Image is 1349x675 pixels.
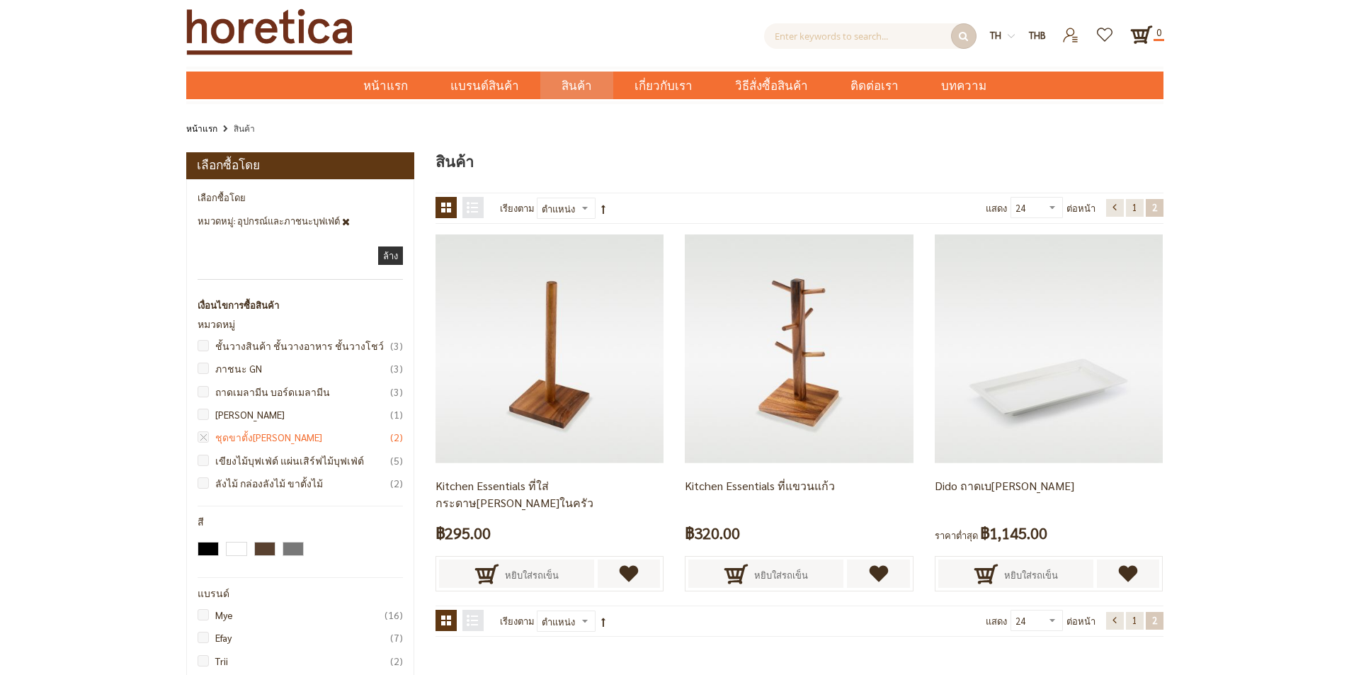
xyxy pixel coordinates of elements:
span: หน้าแรก [363,76,408,95]
a: Kitchen Essentials ที่ใส่กระดาษ[PERSON_NAME]ในครัว [436,478,593,510]
a: 0 [1130,23,1153,46]
span: วิธีสั่งซื้อสินค้า [735,72,808,101]
img: serveware, melamine board, unique serving platters, serving tray platter, serveware platters, mel... [935,234,1163,463]
span: ฿320.00 [685,520,740,546]
span: 1 [1132,201,1137,213]
button: หยิบใส่รถเข็น [439,560,594,588]
a: Trii [205,653,404,669]
a: บทความ [920,72,1008,99]
a: ชุดขาตั้ง[PERSON_NAME] [205,429,404,445]
a: Mye [205,607,404,623]
span: ต่อหน้า [1066,610,1095,633]
input: ค้นหาสินค้าที่นี่... [764,23,977,49]
a: Dido ถาดเบ[PERSON_NAME] [935,478,1074,493]
strong: ตาราง [436,610,457,631]
span: ราคาต่ำสุด [935,529,978,541]
span: แสดง [986,202,1007,214]
a: serveware, melamine board, unique serving platters, serving tray platter, serveware platters, mel... [935,341,1163,353]
span: 2 [1152,614,1157,626]
label: เรียงตาม [500,610,535,633]
button: หยิบใส่รถเข็น [938,560,1093,588]
span: อุปกรณ์และภาชนะบุฟเฟ่ต์ [237,215,340,227]
a: ภาชนะ GN [205,361,404,376]
img: dropdown-icon.svg [1008,33,1015,40]
a: เกี่ยวกับเรา [613,72,714,99]
a: เพิ่มไปยังรายการโปรด [1097,560,1160,588]
a: ชั้นวางสินค้า ชั้นวางอาหาร ชั้นวางโชว์ [205,338,404,353]
span: สินค้า [436,150,474,174]
img: Horetica.com [186,8,353,55]
a: ลังไม้ กล่องลังไม้ ขาตั้งไม้ [205,475,404,491]
span: 7 [390,630,403,645]
strong: สินค้า [234,123,255,134]
span: แสดง [986,615,1007,627]
span: หยิบใส่รถเข็น [1004,560,1058,591]
span: หยิบใส่รถเข็น [754,560,808,591]
div: หมวดหมู่ [198,319,404,330]
span: 3 [390,361,403,376]
a: วิธีสั่งซื้อสินค้า [714,72,829,99]
strong: เลือกซื้อโดย [198,191,404,206]
span: 3 [390,384,403,399]
a: เพิ่มไปยังรายการโปรด [847,560,910,588]
a: เพิ่มไปยังรายการโปรด [598,560,661,588]
span: 2 [390,653,403,669]
img: ที่แขวน [685,234,913,463]
a: Kitchen Essentials ที่ใส่กระดาษทิชชู่ในครัว [436,341,664,353]
span: 1 [390,407,403,422]
a: สินค้า [540,72,613,99]
span: ฿1,145.00 [980,520,1047,546]
span: 2 [390,429,403,445]
a: Efay [205,630,404,645]
span: THB [1029,29,1046,41]
a: หน้าแรก [342,72,429,99]
img: Kitchen Essentials ที่ใส่กระดาษทิชชู่ในครัว [436,234,664,463]
span: 5 [390,453,403,468]
a: แบรนด์สินค้า [429,72,540,99]
button: ค้นหา [951,23,977,49]
a: ที่แขวน [685,341,913,353]
span: แบรนด์สินค้า [450,72,519,101]
label: เรียงตาม [500,197,535,220]
span: หมวดหมู่ [198,215,235,228]
span: 1 [1132,614,1137,626]
span: ฿295.00 [436,520,491,546]
a: [PERSON_NAME] [205,407,404,422]
a: ล้าง [378,246,403,265]
button: หยิบใส่รถเข็น [688,560,843,588]
a: ติดต่อเรา [829,72,920,99]
span: 0 [1154,24,1164,41]
span: 2 [390,475,403,491]
div: สี [198,517,404,528]
span: th [990,29,1001,41]
span: 2 [1152,201,1157,213]
span: สินค้า [562,72,592,101]
span: 3 [390,338,403,353]
strong: ตาราง [436,197,457,218]
span: เกี่ยวกับเรา [634,72,693,101]
span: ติดต่อเรา [850,72,899,101]
a: หน้าแรก [186,120,217,136]
a: เขียงไม้บุฟเฟ่ต์ แผ่นเสิร์ฟไม้บุฟเฟ่ต์ [205,453,404,468]
a: ถาดเมลามีน บอร์ดเมลามีน [205,384,404,399]
span: ต่อหน้า [1066,197,1095,220]
a: เข้าสู่ระบบ [1054,23,1088,35]
span: หยิบใส่รถเข็น [505,560,559,591]
a: รายการโปรด [1088,23,1123,35]
div: แบรนด์ [198,589,404,599]
strong: เงื่อนไขการซื้อสินค้า [198,297,279,313]
a: 1 [1126,199,1144,217]
span: บทความ [941,72,986,101]
span: ล้าง [383,249,398,261]
a: 1 [1126,612,1144,630]
a: Kitchen Essentials ที่แขวนแก้ว [685,478,835,493]
strong: เลือกซื้อโดย [197,156,260,176]
span: 16 [385,607,403,623]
